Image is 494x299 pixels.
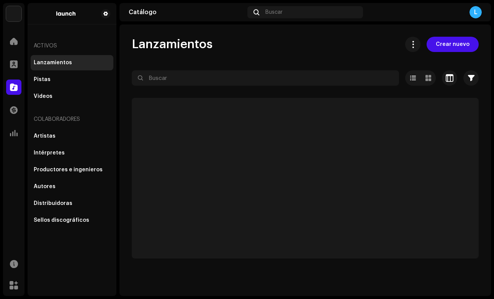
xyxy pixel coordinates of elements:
[31,196,113,211] re-m-nav-item: Distribuidoras
[31,162,113,177] re-m-nav-item: Productores e ingenieros
[34,93,52,99] div: Videos
[436,37,469,52] span: Crear nuevo
[34,133,56,139] div: Artistas
[265,9,283,15] span: Buscar
[34,76,51,83] div: Pistas
[469,6,482,18] div: L
[129,9,244,15] div: Catálogo
[31,37,113,55] re-a-nav-header: Activos
[132,70,399,86] input: Buscar
[34,9,98,18] img: 125034a7-dc93-4dd0-8e9b-6080ed0e918f
[34,217,89,223] div: Sellos discográficos
[31,110,113,128] re-a-nav-header: Colaboradores
[34,150,65,156] div: Intérpretes
[31,145,113,161] re-m-nav-item: Intérpretes
[132,37,213,52] span: Lanzamientos
[34,60,72,66] div: Lanzamientos
[34,200,72,206] div: Distribuidoras
[427,37,479,52] button: Crear nuevo
[6,6,21,21] img: b0ad06a2-fc67-4620-84db-15bc5929e8a0
[34,184,56,190] div: Autores
[31,55,113,70] re-m-nav-item: Lanzamientos
[31,89,113,104] re-m-nav-item: Videos
[31,72,113,87] re-m-nav-item: Pistas
[34,167,103,173] div: Productores e ingenieros
[31,128,113,144] re-m-nav-item: Artistas
[31,213,113,228] re-m-nav-item: Sellos discográficos
[31,179,113,194] re-m-nav-item: Autores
